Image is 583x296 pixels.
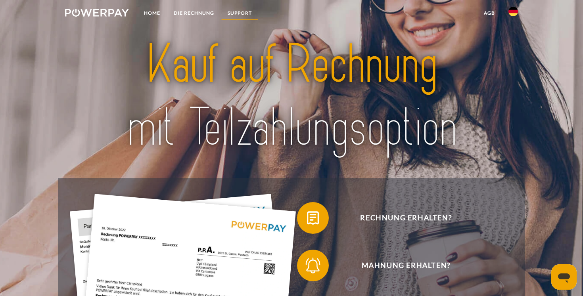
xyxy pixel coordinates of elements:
[551,264,577,290] iframe: Schaltfläche zum Öffnen des Messaging-Fensters
[87,30,496,162] img: title-powerpay_de.svg
[167,6,221,20] a: DIE RECHNUNG
[303,256,323,275] img: qb_bell.svg
[297,250,503,281] button: Mahnung erhalten?
[65,9,129,17] img: logo-powerpay-white.svg
[477,6,502,20] a: agb
[297,202,503,234] button: Rechnung erhalten?
[137,6,167,20] a: Home
[508,7,518,16] img: de
[221,6,259,20] a: SUPPORT
[309,202,503,234] span: Rechnung erhalten?
[303,208,323,228] img: qb_bill.svg
[309,250,503,281] span: Mahnung erhalten?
